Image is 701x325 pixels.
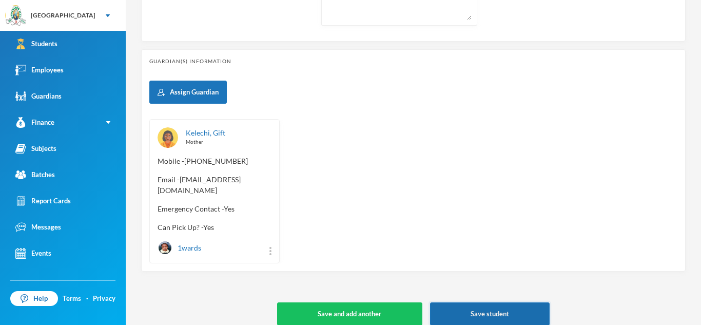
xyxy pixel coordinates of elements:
a: Terms [63,294,81,304]
span: Mobile - [PHONE_NUMBER] [158,156,271,166]
div: Guardian(s) Information [149,58,677,65]
a: Kelechi, Gift [186,128,225,137]
span: Email - [EMAIL_ADDRESS][DOMAIN_NAME] [158,174,271,196]
span: Can Pick Up? - Yes [158,222,271,233]
button: Assign Guardian [149,81,227,104]
div: Subjects [15,143,56,154]
div: Employees [15,65,64,75]
a: Privacy [93,294,115,304]
div: Batches [15,169,55,180]
div: [GEOGRAPHIC_DATA] [31,11,95,20]
span: Emergency Contact - Yes [158,203,271,214]
div: Finance [15,117,54,128]
img: logo [6,6,26,26]
div: · [86,294,88,304]
img: more_vert [269,247,271,255]
img: add user [158,89,165,96]
div: Students [15,39,57,49]
div: Mother [186,138,271,146]
div: Messages [15,222,61,233]
img: STUDENT [159,241,171,254]
img: GUARDIAN [158,127,178,148]
a: Help [10,291,58,307]
div: 1 wards [158,240,201,255]
div: Guardians [15,91,62,102]
div: Report Cards [15,196,71,206]
div: Events [15,248,51,259]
